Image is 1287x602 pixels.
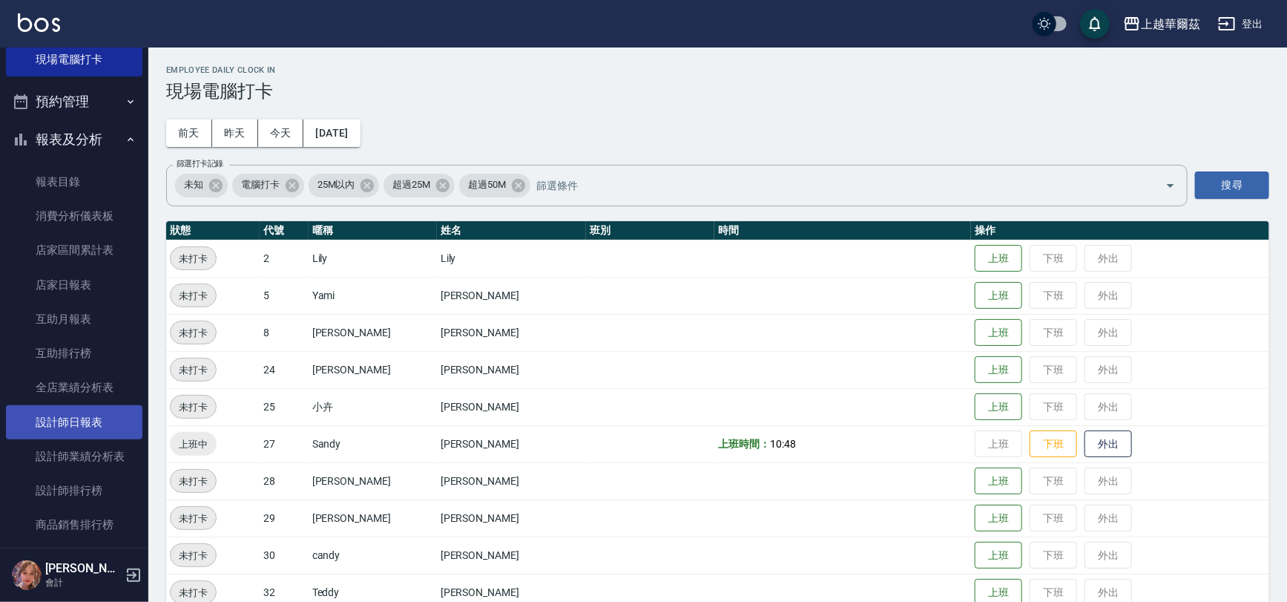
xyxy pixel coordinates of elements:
a: 消費分析儀表板 [6,199,142,233]
div: 上越華爾茲 [1141,15,1200,33]
a: 商品消耗明細 [6,543,142,577]
h5: [PERSON_NAME] [45,561,121,576]
a: 設計師排行榜 [6,474,142,508]
td: [PERSON_NAME] [309,500,437,537]
button: Open [1159,174,1182,197]
label: 篩選打卡記錄 [177,158,223,169]
span: 電腦打卡 [232,177,289,192]
button: 上越華爾茲 [1117,9,1206,39]
th: 暱稱 [309,221,437,241]
a: 互助排行榜 [6,336,142,370]
td: 27 [260,425,309,462]
a: 設計師日報表 [6,405,142,439]
th: 時間 [714,221,971,241]
td: [PERSON_NAME] [309,462,437,500]
td: [PERSON_NAME] [437,351,586,388]
a: 全店業績分析表 [6,370,142,405]
a: 店家區間累計表 [6,233,142,267]
div: 電腦打卡 [232,174,304,197]
span: 25M以內 [309,177,364,192]
span: 未知 [175,177,212,192]
button: 上班 [975,393,1022,421]
a: 設計師業績分析表 [6,439,142,474]
button: 上班 [975,282,1022,310]
td: [PERSON_NAME] [309,351,437,388]
button: 搜尋 [1195,171,1269,199]
span: 未打卡 [171,288,216,304]
td: Lily [309,240,437,277]
a: 店家日報表 [6,268,142,302]
input: 篩選條件 [533,172,1139,198]
span: 未打卡 [171,548,216,563]
button: 前天 [166,120,212,147]
span: 未打卡 [171,362,216,378]
h2: Employee Daily Clock In [166,65,1269,75]
div: 25M以內 [309,174,380,197]
td: [PERSON_NAME] [437,500,586,537]
button: 上班 [975,468,1022,495]
span: 未打卡 [171,325,216,341]
span: 10:48 [770,438,796,450]
span: 超過50M [459,177,515,192]
th: 班別 [586,221,714,241]
td: Sandy [309,425,437,462]
th: 操作 [971,221,1269,241]
button: 登出 [1212,10,1269,38]
span: 未打卡 [171,251,216,266]
td: [PERSON_NAME] [437,388,586,425]
button: 昨天 [212,120,258,147]
td: 24 [260,351,309,388]
button: 今天 [258,120,304,147]
span: 超過25M [384,177,439,192]
td: [PERSON_NAME] [437,462,586,500]
span: 上班中 [170,436,217,452]
img: Person [12,560,42,590]
h3: 現場電腦打卡 [166,81,1269,102]
td: 29 [260,500,309,537]
a: 商品銷售排行榜 [6,508,142,542]
td: 28 [260,462,309,500]
td: 小卉 [309,388,437,425]
td: 25 [260,388,309,425]
span: 未打卡 [171,474,216,489]
p: 會計 [45,576,121,589]
th: 姓名 [437,221,586,241]
td: Yami [309,277,437,314]
td: Lily [437,240,586,277]
span: 未打卡 [171,585,216,601]
div: 超過50M [459,174,530,197]
a: 現場電腦打卡 [6,42,142,76]
td: 5 [260,277,309,314]
td: 30 [260,537,309,574]
span: 未打卡 [171,399,216,415]
b: 上班時間： [718,438,770,450]
span: 未打卡 [171,511,216,526]
button: [DATE] [303,120,360,147]
button: save [1080,9,1110,39]
th: 狀態 [166,221,260,241]
button: 下班 [1030,431,1077,458]
td: [PERSON_NAME] [437,537,586,574]
button: 上班 [975,245,1022,272]
img: Logo [18,13,60,32]
button: 外出 [1084,431,1132,458]
td: [PERSON_NAME] [437,425,586,462]
td: 2 [260,240,309,277]
td: candy [309,537,437,574]
div: 超過25M [384,174,455,197]
td: [PERSON_NAME] [309,314,437,351]
button: 上班 [975,542,1022,569]
a: 互助月報表 [6,302,142,336]
td: [PERSON_NAME] [437,277,586,314]
td: [PERSON_NAME] [437,314,586,351]
a: 報表目錄 [6,165,142,199]
button: 上班 [975,505,1022,532]
button: 報表及分析 [6,120,142,159]
td: 8 [260,314,309,351]
button: 上班 [975,319,1022,347]
div: 未知 [175,174,228,197]
button: 預約管理 [6,82,142,121]
th: 代號 [260,221,309,241]
button: 上班 [975,356,1022,384]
